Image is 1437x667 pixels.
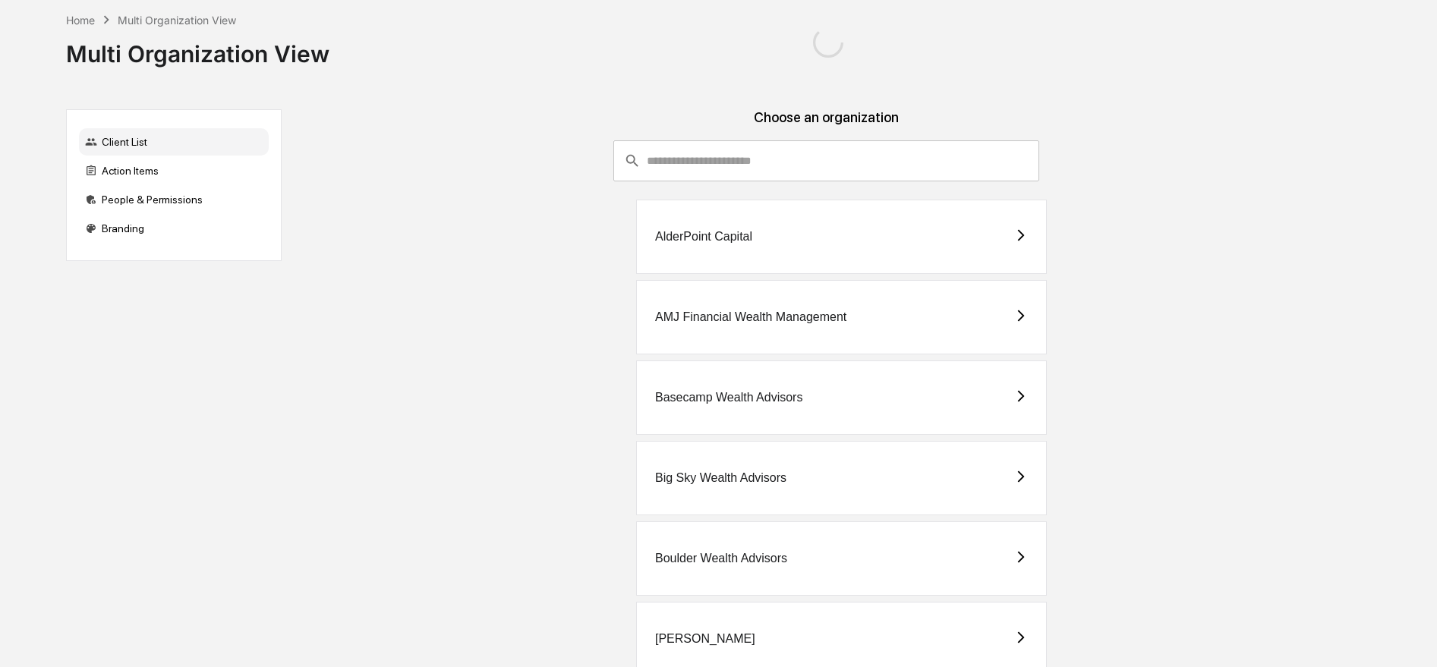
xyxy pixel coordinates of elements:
[79,157,269,184] div: Action Items
[118,14,236,27] div: Multi Organization View
[66,14,95,27] div: Home
[79,186,269,213] div: People & Permissions
[655,471,786,485] div: Big Sky Wealth Advisors
[294,109,1360,140] div: Choose an organization
[66,28,329,68] div: Multi Organization View
[79,128,269,156] div: Client List
[613,140,1039,181] div: consultant-dashboard__filter-organizations-search-bar
[655,632,755,646] div: [PERSON_NAME]
[79,215,269,242] div: Branding
[655,552,787,565] div: Boulder Wealth Advisors
[655,310,846,324] div: AMJ Financial Wealth Management
[655,230,752,244] div: AlderPoint Capital
[655,391,802,404] div: Basecamp Wealth Advisors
